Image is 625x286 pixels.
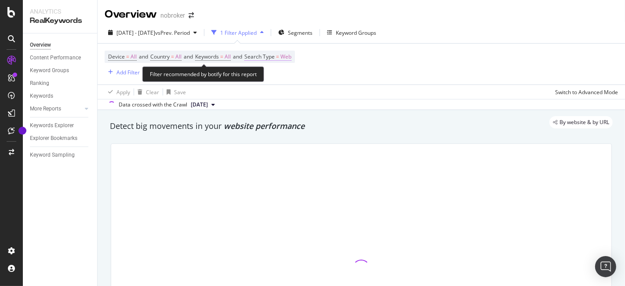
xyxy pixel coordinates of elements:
[105,85,130,99] button: Apply
[142,66,264,82] div: Filter recommended by botify for this report
[225,51,231,63] span: All
[131,51,137,63] span: All
[30,104,61,114] div: More Reports
[30,53,91,62] a: Content Performance
[134,85,159,99] button: Clear
[116,69,140,76] div: Add Filter
[116,88,130,96] div: Apply
[160,11,185,20] div: nobroker
[30,121,74,130] div: Keywords Explorer
[119,101,187,109] div: Data crossed with the Crawl
[30,7,90,16] div: Analytics
[549,116,613,128] div: legacy label
[275,26,316,40] button: Segments
[30,92,91,101] a: Keywords
[189,12,194,18] div: arrow-right-arrow-left
[108,53,125,60] span: Device
[171,53,174,60] span: =
[280,51,291,63] span: Web
[150,53,170,60] span: Country
[155,29,190,37] span: vs Prev. Period
[174,88,186,96] div: Save
[30,134,91,143] a: Explorer Bookmarks
[233,53,242,60] span: and
[552,85,618,99] button: Switch to Advanced Mode
[184,53,193,60] span: and
[323,26,380,40] button: Keyword Groups
[30,79,91,88] a: Ranking
[595,256,616,277] div: Open Intercom Messenger
[30,134,77,143] div: Explorer Bookmarks
[30,79,49,88] div: Ranking
[195,53,219,60] span: Keywords
[18,127,26,135] div: Tooltip anchor
[30,40,91,50] a: Overview
[105,26,200,40] button: [DATE] - [DATE]vsPrev. Period
[105,67,140,77] button: Add Filter
[244,53,275,60] span: Search Type
[30,66,69,75] div: Keyword Groups
[163,85,186,99] button: Save
[126,53,129,60] span: =
[187,99,218,110] button: [DATE]
[220,53,223,60] span: =
[30,92,53,101] div: Keywords
[30,104,82,114] a: More Reports
[30,121,91,130] a: Keywords Explorer
[560,120,609,125] span: By website & by URL
[105,7,157,22] div: Overview
[288,29,312,37] span: Segments
[220,29,257,37] div: 1 Filter Applied
[276,53,279,60] span: =
[30,150,91,160] a: Keyword Sampling
[30,40,51,50] div: Overview
[146,88,159,96] div: Clear
[30,150,75,160] div: Keyword Sampling
[30,16,90,26] div: RealKeywords
[139,53,148,60] span: and
[555,88,618,96] div: Switch to Advanced Mode
[116,29,155,37] span: [DATE] - [DATE]
[175,51,182,63] span: All
[208,26,267,40] button: 1 Filter Applied
[30,53,81,62] div: Content Performance
[336,29,376,37] div: Keyword Groups
[30,66,91,75] a: Keyword Groups
[191,101,208,109] span: 2025 Jul. 7th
